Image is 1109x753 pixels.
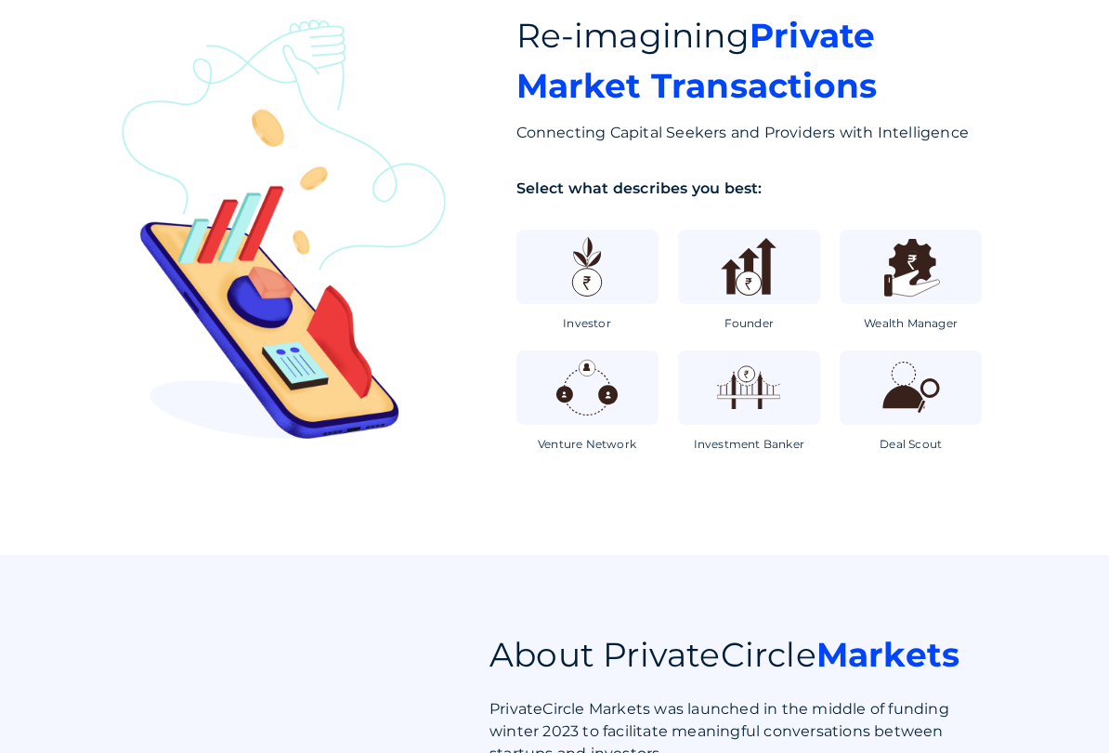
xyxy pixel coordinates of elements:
div: Founder [724,315,774,332]
div: Re-imagining [516,10,993,111]
img: icon [877,353,946,422]
img: header [117,20,451,439]
img: icon [877,232,946,301]
div: Investment Banker [694,436,804,453]
div: Venture Network [538,436,636,453]
div: About PrivateCircle [489,629,1000,680]
img: icon [553,232,621,301]
img: icon [553,353,621,422]
div: Select what describes you best: [516,178,993,200]
img: icon [714,353,783,422]
strong: Markets [816,634,959,675]
div: Deal Scout [880,436,942,453]
img: icon [714,232,783,301]
div: Connecting Capital Seekers and Providers with Intelligence [516,122,993,144]
div: Wealth Manager [864,315,958,332]
strong: Private Market Transactions [516,15,878,106]
div: Investor [563,315,611,332]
